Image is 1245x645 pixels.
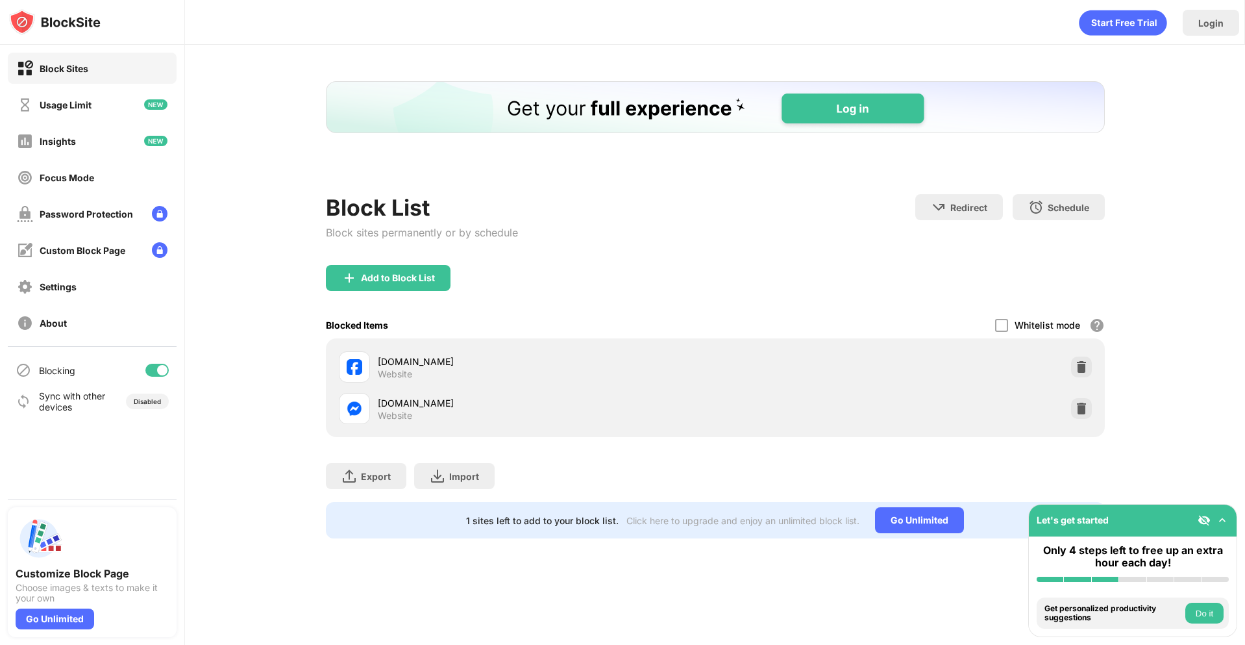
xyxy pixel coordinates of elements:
[39,390,106,412] div: Sync with other devices
[1037,544,1229,569] div: Only 4 steps left to free up an extra hour each day!
[326,81,1105,179] iframe: Banner
[17,279,33,295] img: settings-off.svg
[378,368,412,380] div: Website
[16,609,94,629] div: Go Unlimited
[17,170,33,186] img: focus-off.svg
[1198,18,1224,29] div: Login
[16,394,31,409] img: sync-icon.svg
[1044,604,1182,623] div: Get personalized productivity suggestions
[40,99,92,110] div: Usage Limit
[40,281,77,292] div: Settings
[326,320,388,331] div: Blocked Items
[378,410,412,422] div: Website
[40,136,76,147] div: Insights
[347,359,362,375] img: favicons
[326,194,518,221] div: Block List
[144,99,167,110] img: new-icon.svg
[16,567,169,580] div: Customize Block Page
[1015,320,1080,331] div: Whitelist mode
[17,60,33,77] img: block-on.svg
[152,206,167,221] img: lock-menu.svg
[17,315,33,331] img: about-off.svg
[1216,514,1229,527] img: omni-setup-toggle.svg
[1079,10,1167,36] div: animation
[40,318,67,329] div: About
[1185,603,1224,624] button: Do it
[950,202,987,213] div: Redirect
[1037,514,1109,525] div: Let's get started
[144,136,167,146] img: new-icon.svg
[378,355,715,368] div: [DOMAIN_NAME]
[347,401,362,416] img: favicons
[40,209,133,220] div: Password Protection
[449,471,479,482] div: Import
[40,63,88,74] div: Block Sites
[40,245,125,256] div: Custom Block Page
[17,133,33,149] img: insights-off.svg
[16,515,62,562] img: push-custom-page.svg
[1048,202,1089,213] div: Schedule
[16,362,31,378] img: blocking-icon.svg
[626,515,859,526] div: Click here to upgrade and enjoy an unlimited block list.
[39,365,75,376] div: Blocking
[17,97,33,113] img: time-usage-off.svg
[361,273,435,283] div: Add to Block List
[9,9,101,35] img: logo-blocksite.svg
[17,206,33,222] img: password-protection-off.svg
[466,515,619,526] div: 1 sites left to add to your block list.
[152,242,167,258] img: lock-menu.svg
[17,242,33,259] img: customize-block-page-off.svg
[378,396,715,410] div: [DOMAIN_NAME]
[40,172,94,183] div: Focus Mode
[1198,514,1211,527] img: eye-not-visible.svg
[16,583,169,603] div: Choose images & texts to make it your own
[134,398,161,405] div: Disabled
[326,226,518,239] div: Block sites permanently or by schedule
[875,507,964,533] div: Go Unlimited
[361,471,391,482] div: Export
